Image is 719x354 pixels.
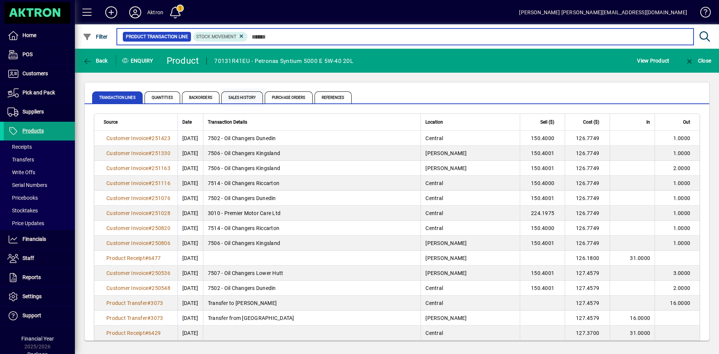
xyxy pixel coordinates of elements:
span: Location [425,118,443,126]
a: Product Receipt#6477 [104,254,163,262]
td: 7507 - Oil Changers Lower Hutt [203,266,421,281]
span: Pick and Pack [22,90,55,96]
a: Knowledge Base [695,1,710,26]
div: Source [104,118,173,126]
button: Back [81,54,110,67]
span: Product Receipt [106,330,145,336]
a: Product Transfer#3073 [104,314,166,322]
td: 127.4579 [565,281,610,296]
span: Customer Invoice [106,240,148,246]
td: 7502 - Oil Changers Dunedin [203,281,421,296]
button: View Product [635,54,671,67]
span: Products [22,128,44,134]
td: [DATE] [178,296,203,311]
td: [DATE] [178,131,203,146]
td: 126.7749 [565,161,610,176]
td: 150.4001 [520,266,565,281]
td: [DATE] [178,161,203,176]
span: View Product [637,55,669,67]
span: Product Transfer [106,300,147,306]
span: Stock movement [196,34,236,39]
span: Stocktakes [7,208,38,214]
a: Customer Invoice#251423 [104,134,173,142]
a: Pricebooks [4,191,75,204]
td: 126.1800 [565,251,610,266]
td: 150.4001 [520,236,565,251]
span: 250548 [152,285,170,291]
span: 1.0000 [673,210,691,216]
span: Serial Numbers [7,182,47,188]
a: Financials [4,230,75,249]
app-page-header-button: Back [75,54,116,67]
span: 1.0000 [673,135,691,141]
a: Customers [4,64,75,83]
span: 251163 [152,165,170,171]
span: Product Receipt [106,255,145,261]
span: Central [425,135,443,141]
span: 31.0000 [630,330,650,336]
span: 2.0000 [673,165,691,171]
span: # [147,300,151,306]
span: Sell ($) [540,118,554,126]
span: Staff [22,255,34,261]
td: [DATE] [178,281,203,296]
span: # [148,210,152,216]
app-page-header-button: Close enquiry [677,54,719,67]
span: Customer Invoice [106,150,148,156]
td: 127.3700 [565,326,610,341]
span: Reports [22,274,41,280]
span: # [145,255,148,261]
div: Product [167,55,199,67]
a: POS [4,45,75,64]
span: [PERSON_NAME] [425,270,467,276]
button: Filter [81,30,110,43]
td: 126.7749 [565,146,610,161]
div: Aktron [147,6,163,18]
span: Source [104,118,118,126]
span: Out [683,118,690,126]
span: 251330 [152,150,170,156]
td: 7506 - Oil Changers Kingsland [203,161,421,176]
div: Date [182,118,198,126]
span: # [148,285,152,291]
td: 127.4579 [565,311,610,326]
span: Price Updates [7,220,44,226]
span: [PERSON_NAME] [425,315,467,321]
a: Product Receipt#6429 [104,329,163,337]
span: 6477 [148,255,161,261]
span: POS [22,51,33,57]
span: Suppliers [22,109,44,115]
td: Transfer to [PERSON_NAME] [203,296,421,311]
span: Central [425,300,443,306]
span: Central [425,210,443,216]
td: [DATE] [178,146,203,161]
td: [DATE] [178,221,203,236]
td: [DATE] [178,326,203,341]
span: Customer Invoice [106,285,148,291]
div: Cost ($) [570,118,606,126]
a: Customer Invoice#250806 [104,239,173,247]
a: Customer Invoice#250820 [104,224,173,232]
span: Customer Invoice [106,195,148,201]
a: Settings [4,287,75,306]
span: Product Transfer [106,315,147,321]
span: 31.0000 [630,255,650,261]
span: Customer Invoice [106,165,148,171]
td: 150.4001 [520,281,565,296]
a: Reports [4,268,75,287]
span: # [148,240,152,246]
a: Customer Invoice#250548 [104,284,173,292]
span: Central [425,285,443,291]
a: Home [4,26,75,45]
span: # [148,225,152,231]
td: Transfer from [GEOGRAPHIC_DATA] [203,311,421,326]
span: Central [425,330,443,336]
td: 150.4000 [520,131,565,146]
span: Date [182,118,192,126]
td: 150.4001 [520,161,565,176]
span: Central [425,195,443,201]
span: 1.0000 [673,225,691,231]
td: 150.4001 [520,146,565,161]
span: # [148,150,152,156]
span: # [148,195,152,201]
